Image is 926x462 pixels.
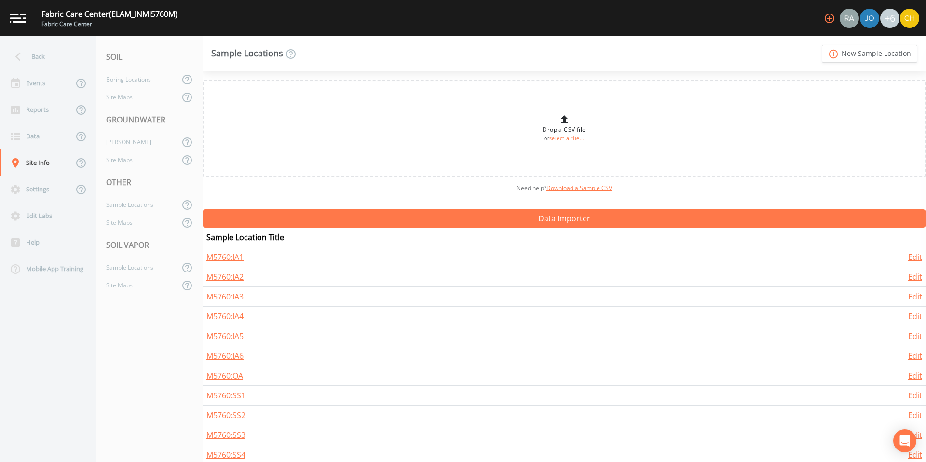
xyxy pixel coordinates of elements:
a: Edit [908,272,922,282]
a: Edit [908,311,922,322]
a: M5760:SS2 [206,410,245,421]
div: Radlie J Storer [839,9,859,28]
div: +6 [880,9,899,28]
a: Sample Locations [96,196,179,214]
div: SOIL [96,43,203,70]
a: Edit [908,331,922,341]
div: Fabric Care Center [41,20,177,28]
a: Edit [908,252,922,262]
a: Edit [908,370,922,381]
a: Site Maps [96,151,179,169]
div: OTHER [96,169,203,196]
a: M5760:IA3 [206,291,244,302]
div: Josh Dutton [859,9,880,28]
th: Sample Location Title [203,228,741,247]
div: Fabric Care Center (ELAM_INMI5760M) [41,8,177,20]
a: Boring Locations [96,70,179,88]
a: M5760:IA1 [206,252,244,262]
a: M5760:IA5 [206,331,244,341]
a: Edit [908,351,922,361]
a: Site Maps [96,276,179,294]
div: Drop a CSV file [543,114,586,143]
a: M5760:IA6 [206,351,244,361]
a: M5760:SS1 [206,390,245,401]
a: Site Maps [96,214,179,231]
a: Edit [908,449,922,460]
a: add_circle_outlineNew Sample Location [822,45,917,63]
img: eb8b2c35ded0d5aca28d215f14656a61 [860,9,879,28]
a: Site Maps [96,88,179,106]
div: Open Intercom Messenger [893,429,916,452]
a: select a file... [549,135,585,142]
a: M5760:OA [206,370,243,381]
img: 7493944169e4cb9b715a099ebe515ac2 [840,9,859,28]
i: add_circle_outline [828,49,839,59]
span: Need help? [517,184,612,192]
a: M5760:IA4 [206,311,244,322]
a: Download a Sample CSV [546,184,612,192]
a: Edit [908,291,922,302]
img: logo [10,14,26,23]
a: M5760:SS4 [206,449,245,460]
a: Sample Locations [96,258,179,276]
div: GROUNDWATER [96,106,203,133]
a: [PERSON_NAME] [96,133,179,151]
img: d86ae1ecdc4518aa9066df4dc24f587e [900,9,919,28]
a: Edit [908,390,922,401]
a: M5760:IA2 [206,272,244,282]
div: SOIL VAPOR [96,231,203,258]
small: or [544,135,585,142]
a: Edit [908,410,922,421]
a: M5760:SS3 [206,430,245,440]
div: Sample Locations [211,48,297,60]
button: Data Importer [203,209,926,228]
